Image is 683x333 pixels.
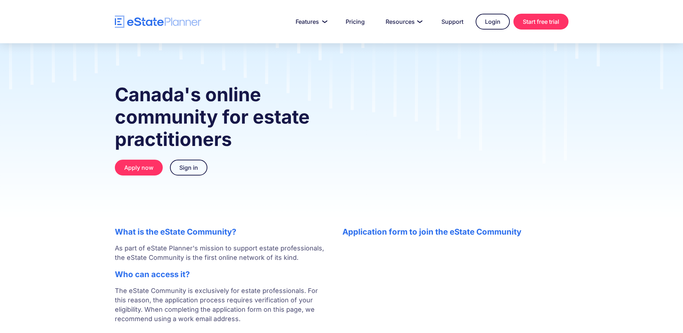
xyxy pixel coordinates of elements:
a: Pricing [337,14,373,29]
h2: What is the eState Community? [115,227,328,236]
a: Resources [377,14,429,29]
a: Support [433,14,472,29]
a: Start free trial [513,14,569,30]
iframe: Form 0 [342,244,569,298]
strong: Canada's online community for estate practitioners [115,83,310,151]
a: Sign in [170,160,207,176]
a: Apply now [115,160,163,176]
h2: Who can access it? [115,270,328,279]
h2: Application form to join the eState Community [342,227,569,236]
p: As part of eState Planner's mission to support estate professionals, the eState Community is the ... [115,244,328,262]
p: The eState Community is exclusively for estate professionals. For this reason, the application pr... [115,286,328,333]
a: Login [476,14,510,30]
a: home [115,15,201,28]
a: Features [287,14,333,29]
